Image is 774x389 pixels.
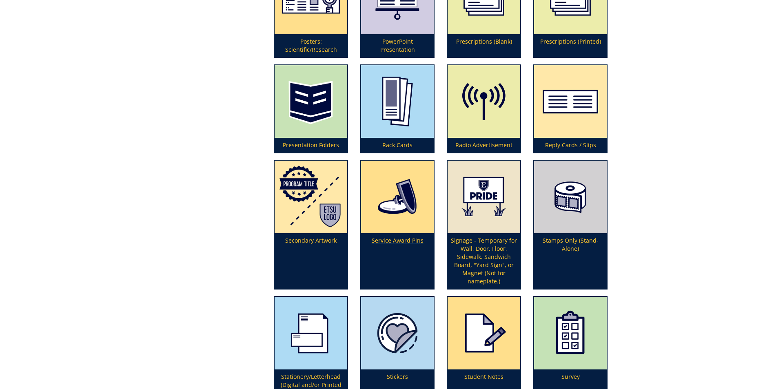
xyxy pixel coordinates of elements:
p: Rack Cards [361,138,434,153]
img: radio-5a6255f45b2222.66064869.png [448,65,520,138]
a: Reply Cards / Slips [534,65,607,153]
img: letterhead-5949259c4d0423.28022678.png [275,297,347,369]
img: logo-development-5a32a3cdb5ef66.16397152.png [275,161,347,233]
p: Prescriptions (Blank) [448,34,520,57]
a: Signage - Temporary for Wall, Door, Floor, Sidewalk, Sandwich Board, "Yard Sign", or Magnet (Not ... [448,161,520,289]
img: signage--temporary-59a74a8170e074.78038680.png [448,161,520,233]
img: handouts-syllabi-5a8adde18eab49.80887865.png [448,297,520,369]
p: Stamps Only (Stand-Alone) [534,233,607,289]
img: reply-cards-598393db32d673.34949246.png [534,65,607,138]
img: survey-5a663e616090e9.10927894.png [534,297,607,369]
a: Secondary Artwork [275,161,347,289]
p: Radio Advertisement [448,138,520,153]
p: Secondary Artwork [275,233,347,289]
img: lapelpin2-5a4e838fd9dad7.57470525.png [361,161,434,233]
p: Presentation Folders [275,138,347,153]
p: Signage - Temporary for Wall, Door, Floor, Sidewalk, Sandwich Board, "Yard Sign", or Magnet (Not ... [448,233,520,289]
img: certificateseal-604bc8dddce728.49481014.png [361,297,434,369]
a: Rack Cards [361,65,434,153]
p: Posters: Scientific/Research [275,34,347,57]
a: Service Award Pins [361,161,434,289]
p: Service Award Pins [361,233,434,289]
img: rack-cards-59492a653cf634.38175772.png [361,65,434,138]
a: Stamps Only (Stand-Alone) [534,161,607,289]
a: Presentation Folders [275,65,347,153]
p: Reply Cards / Slips [534,138,607,153]
p: PowerPoint Presentation [361,34,434,57]
img: stamps-59494cead5e902.98720607.png [534,161,607,233]
img: folders-5949219d3e5475.27030474.png [275,65,347,138]
a: Radio Advertisement [448,65,520,153]
p: Prescriptions (Printed) [534,34,607,57]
